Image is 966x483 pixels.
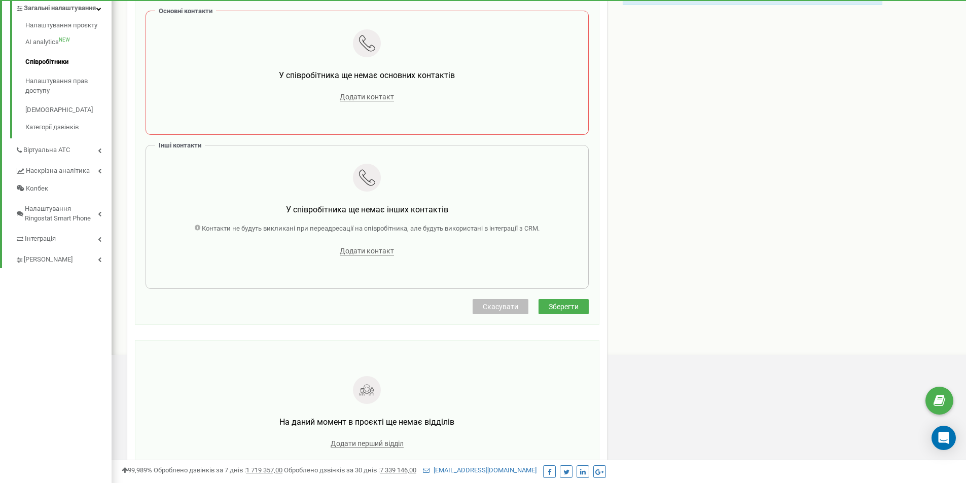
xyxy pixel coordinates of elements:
[25,52,112,72] a: Співробітники
[159,141,201,149] span: Інші контакти
[25,100,112,120] a: [DEMOGRAPHIC_DATA]
[932,426,956,450] div: Open Intercom Messenger
[24,4,96,13] span: Загальні налаштування
[25,21,112,33] a: Налаштування проєкту
[26,166,90,176] span: Наскрізна аналітика
[539,299,589,314] button: Зберегти
[122,466,152,474] span: 99,989%
[25,32,112,52] a: AI analyticsNEW
[25,71,112,100] a: Налаштування прав доступу
[23,145,70,155] span: Віртуальна АТС
[25,120,112,132] a: Категорії дзвінків
[15,138,112,159] a: Віртуальна АТС
[284,466,416,474] span: Оброблено дзвінків за 30 днів :
[423,466,536,474] a: [EMAIL_ADDRESS][DOMAIN_NAME]
[549,303,579,311] span: Зберегти
[473,299,528,314] button: Скасувати
[286,205,448,214] span: У співробітника ще немає інших контактів
[279,417,454,427] span: На даний момент в проєкті ще немає відділів
[24,255,73,265] span: [PERSON_NAME]
[15,180,112,198] a: Колбек
[15,159,112,180] a: Наскрізна аналітика
[159,7,212,15] span: Основні контакти
[340,93,394,101] span: Додати контакт
[15,248,112,269] a: [PERSON_NAME]
[340,247,394,255] span: Додати контакт
[26,184,48,194] span: Колбек
[15,227,112,248] a: Інтеграція
[279,70,455,80] span: У співробітника ще немає основних контактів
[380,466,416,474] u: 7 339 146,00
[25,234,56,244] span: Інтеграція
[25,204,98,223] span: Налаштування Ringostat Smart Phone
[483,303,518,311] span: Скасувати
[202,225,540,232] span: Контакти не будуть викликані при переадресації на співробітника, але будуть використані в інтегра...
[246,466,282,474] u: 1 719 357,00
[15,197,112,227] a: Налаштування Ringostat Smart Phone
[331,439,404,448] span: Додати перший відділ
[154,466,282,474] span: Оброблено дзвінків за 7 днів :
